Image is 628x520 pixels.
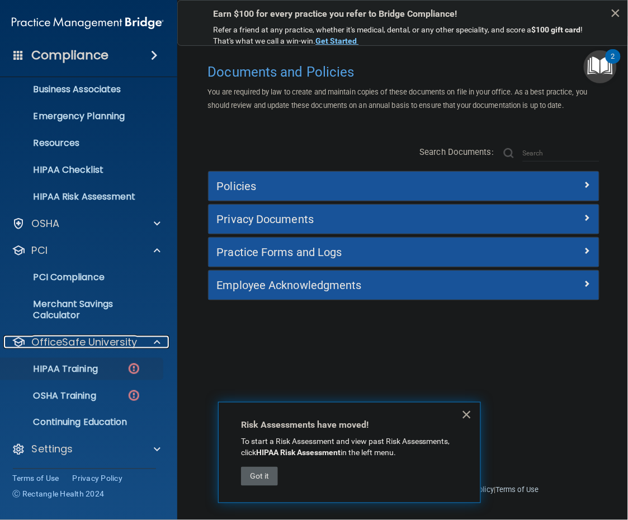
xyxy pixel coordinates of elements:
span: To start a Risk Assessment and view past Risk Assessments, click [241,437,452,457]
h5: Policies [217,180,493,192]
p: PCI [32,244,48,257]
span: Ⓒ Rectangle Health 2024 [13,489,105,500]
button: Got it [241,467,278,486]
p: HIPAA Training [6,363,98,375]
p: Business Associates [6,84,158,95]
p: Earn $100 for every practice you refer to Bridge Compliance! [214,8,594,19]
h5: Privacy Documents [217,213,493,225]
p: Settings [32,443,73,456]
img: danger-circle.6113f641.png [127,389,141,403]
span: Search Documents: [420,147,494,157]
a: Terms of Use [495,486,539,494]
div: 2 [611,56,615,71]
p: OSHA Training [6,390,96,401]
p: OSHA [32,217,60,230]
h5: Employee Acknowledgments [217,279,493,291]
p: Merchant Savings Calculator [6,299,158,321]
div: Copyright © All rights reserved 2025 @ Rectangle Health | | [200,472,608,508]
button: Close [611,4,621,22]
p: Continuing Education [6,417,158,428]
p: Resources [6,138,158,149]
h5: Practice Forms and Logs [217,246,493,258]
a: Privacy Policy [73,473,123,484]
img: PMB logo [12,12,164,34]
img: ic-search.3b580494.png [504,148,514,158]
span: Refer a friend at any practice, whether it's medical, dental, or any other speciality, and score a [214,25,532,34]
p: OfficeSafe University [32,335,138,349]
span: ! That's what we call a win-win. [214,25,585,45]
img: danger-circle.6113f641.png [127,362,141,376]
p: HIPAA Risk Assessment [6,191,158,202]
p: PCI Compliance [6,272,158,283]
h4: Documents and Policies [208,65,599,79]
button: Open Resource Center, 2 new notifications [584,50,617,83]
strong: $100 gift card [532,25,581,34]
input: Search [523,145,599,162]
strong: Risk Assessments have moved! [241,420,369,431]
span: You are required by law to create and maintain copies of these documents on file in your office. ... [208,88,588,110]
strong: HIPAA Risk Assessment [256,448,341,457]
p: Emergency Planning [6,111,158,122]
p: HIPAA Checklist [6,164,158,176]
h4: Compliance [31,48,109,63]
strong: Get Started [316,36,357,45]
span: in the left menu. [341,448,396,457]
a: Terms of Use [13,473,59,484]
button: Close [461,406,472,424]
